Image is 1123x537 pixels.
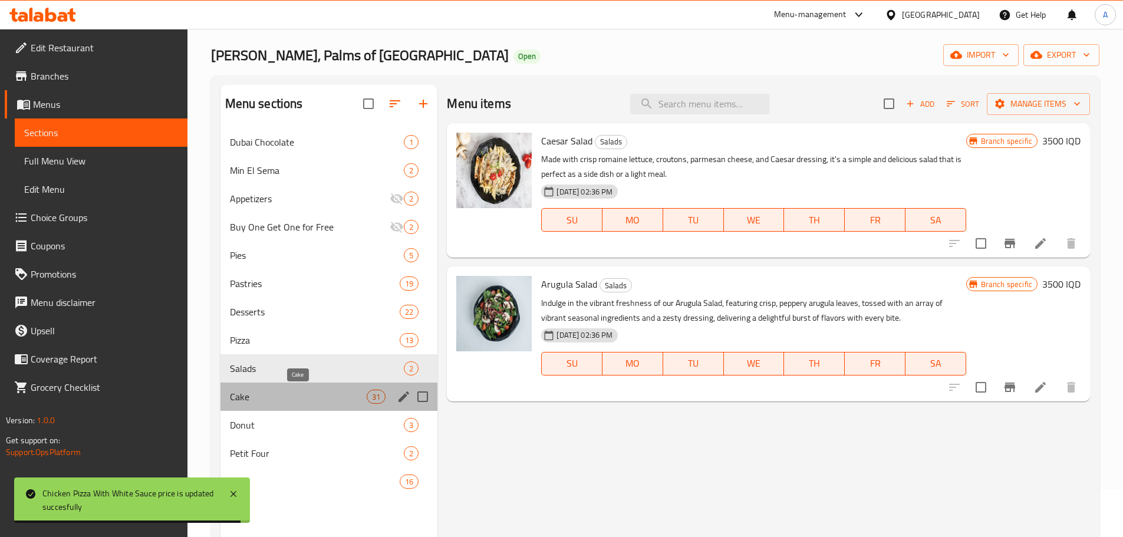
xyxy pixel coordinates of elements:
[987,93,1090,115] button: Manage items
[404,193,418,205] span: 2
[230,192,390,206] div: Appetizers
[404,135,419,149] div: items
[230,446,404,460] span: Petit Four
[404,137,418,148] span: 1
[6,413,35,428] span: Version:
[905,352,966,375] button: SA
[5,62,187,90] a: Branches
[42,487,217,513] div: Chicken Pizza With White Sauce price is updated succesfully
[1042,133,1081,149] h6: 3500 IQD
[31,295,178,309] span: Menu disclaimer
[15,175,187,203] a: Edit Menu
[5,203,187,232] a: Choice Groups
[230,361,404,375] span: Salads
[996,373,1024,401] button: Branch-specific-item
[901,95,939,113] span: Add item
[220,467,438,496] div: Box16
[220,213,438,241] div: Buy One Get One for Free2
[404,363,418,374] span: 2
[845,352,905,375] button: FR
[6,444,81,460] a: Support.OpsPlatform
[404,163,419,177] div: items
[789,355,840,372] span: TH
[31,210,178,225] span: Choice Groups
[513,51,541,61] span: Open
[668,212,719,229] span: TU
[996,97,1081,111] span: Manage items
[220,185,438,213] div: Appetizers2
[905,208,966,232] button: SA
[5,34,187,62] a: Edit Restaurant
[552,186,617,197] span: [DATE] 02:36 PM
[5,373,187,401] a: Grocery Checklist
[541,296,966,325] p: Indulge in the vibrant freshness of our Arugula Salad, featuring crisp, peppery arugula leaves, t...
[220,439,438,467] div: Petit Four2
[6,433,60,448] span: Get support on:
[395,388,413,406] button: edit
[5,90,187,118] a: Menus
[953,48,1009,62] span: import
[1033,236,1048,251] a: Edit menu item
[404,248,419,262] div: items
[31,324,178,338] span: Upsell
[15,147,187,175] a: Full Menu View
[31,352,178,366] span: Coverage Report
[607,212,658,229] span: MO
[849,355,901,372] span: FR
[607,355,658,372] span: MO
[24,126,178,140] span: Sections
[367,391,385,403] span: 31
[1033,380,1048,394] a: Edit menu item
[24,154,178,168] span: Full Menu View
[230,276,400,291] div: Pastries
[230,418,404,432] div: Donut
[541,132,592,150] span: Caesar Salad
[230,163,404,177] span: Min El Sema
[230,305,400,319] span: Desserts
[400,335,418,346] span: 13
[220,298,438,326] div: Desserts22
[663,352,724,375] button: TU
[602,352,663,375] button: MO
[31,41,178,55] span: Edit Restaurant
[1103,8,1108,21] span: A
[230,248,404,262] span: Pies
[944,95,982,113] button: Sort
[220,241,438,269] div: Pies5
[5,345,187,373] a: Coverage Report
[400,278,418,289] span: 19
[33,97,178,111] span: Menus
[996,229,1024,258] button: Branch-specific-item
[552,330,617,341] span: [DATE] 02:36 PM
[969,375,993,400] span: Select to update
[729,355,780,372] span: WE
[602,208,663,232] button: MO
[849,212,901,229] span: FR
[784,352,845,375] button: TH
[877,91,901,116] span: Select section
[230,333,400,347] span: Pizza
[400,333,419,347] div: items
[400,276,419,291] div: items
[404,222,418,233] span: 2
[5,317,187,345] a: Upsell
[230,220,390,234] div: Buy One Get One for Free
[663,208,724,232] button: TU
[595,135,627,149] span: Salads
[600,278,632,292] div: Salads
[774,8,847,22] div: Menu-management
[15,118,187,147] a: Sections
[404,192,419,206] div: items
[220,123,438,500] nav: Menu sections
[220,269,438,298] div: Pastries19
[390,220,404,234] svg: Inactive section
[404,220,419,234] div: items
[784,208,845,232] button: TH
[630,94,769,114] input: search
[24,182,178,196] span: Edit Menu
[541,352,602,375] button: SU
